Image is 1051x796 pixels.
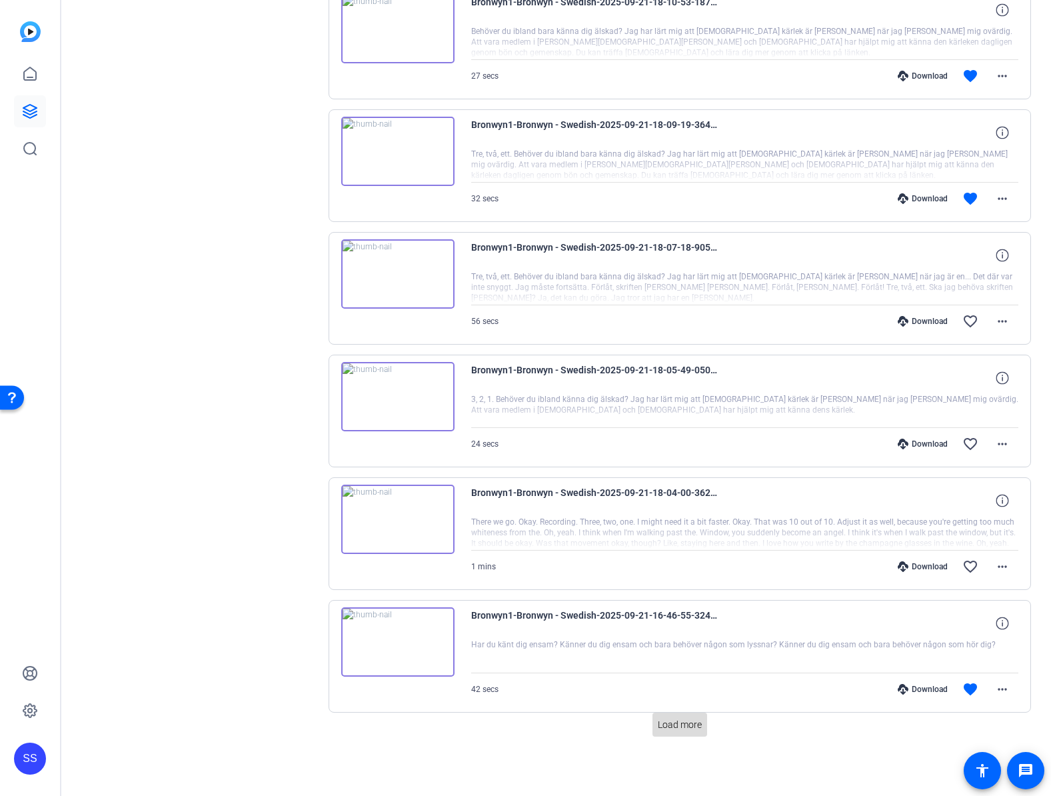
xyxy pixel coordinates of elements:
[652,713,707,737] button: Load more
[994,191,1010,207] mat-icon: more_horiz
[962,68,978,84] mat-icon: favorite
[471,439,499,449] span: 24 secs
[962,436,978,452] mat-icon: favorite_border
[471,194,499,203] span: 32 secs
[1018,763,1034,779] mat-icon: message
[471,239,718,271] span: Bronwyn1-Bronwyn - Swedish-2025-09-21-18-07-18-905-0
[341,239,455,309] img: thumb-nail
[471,485,718,517] span: Bronwyn1-Bronwyn - Swedish-2025-09-21-18-04-00-362-0
[962,681,978,697] mat-icon: favorite
[471,607,718,639] span: Bronwyn1-Bronwyn - Swedish-2025-09-21-16-46-55-324-0
[341,485,455,554] img: thumb-nail
[962,313,978,329] mat-icon: favorite_border
[962,559,978,575] mat-icon: favorite_border
[341,117,455,186] img: thumb-nail
[20,21,41,42] img: blue-gradient.svg
[891,439,954,449] div: Download
[658,718,702,732] span: Load more
[14,743,46,775] div: SS
[891,316,954,327] div: Download
[471,117,718,149] span: Bronwyn1-Bronwyn - Swedish-2025-09-21-18-09-19-364-0
[994,559,1010,575] mat-icon: more_horiz
[994,681,1010,697] mat-icon: more_horiz
[471,562,496,571] span: 1 mins
[891,684,954,695] div: Download
[891,561,954,572] div: Download
[471,71,499,81] span: 27 secs
[994,68,1010,84] mat-icon: more_horiz
[341,362,455,431] img: thumb-nail
[994,436,1010,452] mat-icon: more_horiz
[994,313,1010,329] mat-icon: more_horiz
[471,362,718,394] span: Bronwyn1-Bronwyn - Swedish-2025-09-21-18-05-49-050-0
[471,317,499,326] span: 56 secs
[962,191,978,207] mat-icon: favorite
[891,193,954,204] div: Download
[471,685,499,694] span: 42 secs
[341,607,455,677] img: thumb-nail
[974,763,990,779] mat-icon: accessibility
[891,71,954,81] div: Download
